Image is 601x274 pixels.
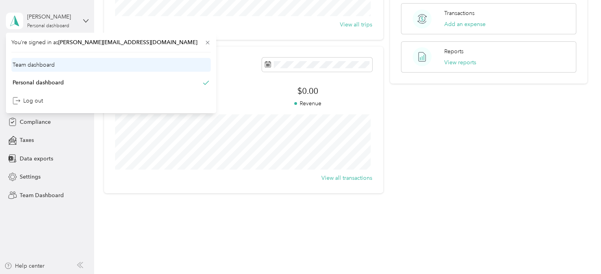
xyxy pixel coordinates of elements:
[444,20,486,28] button: Add an expense
[243,99,372,108] p: Revenue
[20,173,41,181] span: Settings
[13,97,43,105] div: Log out
[13,78,64,87] div: Personal dashboard
[20,136,34,144] span: Taxes
[243,86,372,97] span: $0.00
[58,39,197,46] span: [PERSON_NAME][EMAIL_ADDRESS][DOMAIN_NAME]
[13,61,55,69] div: Team dashboard
[557,230,601,274] iframe: Everlance-gr Chat Button Frame
[444,47,464,56] p: Reports
[444,58,476,67] button: View reports
[20,118,51,126] span: Compliance
[27,13,76,21] div: [PERSON_NAME]
[340,21,372,29] button: View all trips
[11,38,211,47] span: You’re signed in as
[27,24,69,28] div: Personal dashboard
[20,191,64,199] span: Team Dashboard
[321,174,372,182] button: View all transactions
[444,9,475,17] p: Transactions
[4,262,45,270] button: Help center
[20,155,53,163] span: Data exports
